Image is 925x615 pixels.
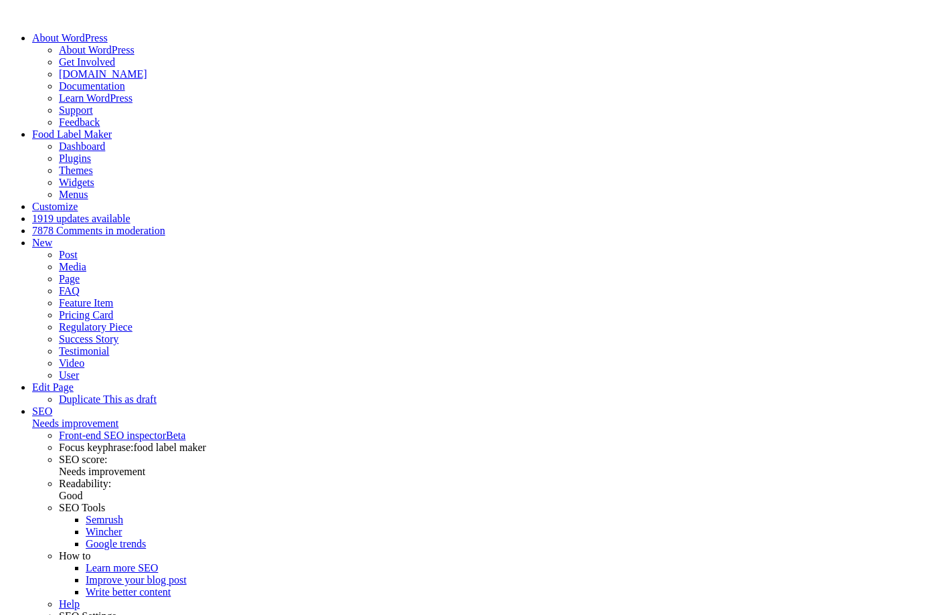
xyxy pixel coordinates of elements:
[32,237,52,248] span: New
[59,345,109,357] a: Testimonial
[59,321,133,333] a: Regulatory Piece
[59,153,91,164] a: Plugins
[59,285,80,296] a: FAQ
[86,526,122,537] a: Wincher
[59,80,125,92] a: Documentation
[166,430,185,441] span: Beta
[59,357,84,369] a: Video
[59,478,920,502] div: Readability:
[32,68,920,128] ul: About WordPress
[59,598,80,610] a: Help
[86,562,158,574] a: Learn more SEO
[59,104,93,116] a: Support
[32,213,43,224] span: 19
[32,249,920,381] ul: New
[43,225,165,236] span: 78 Comments in moderation
[59,442,920,454] div: Focus keyphrase:
[59,261,86,272] a: Media
[59,490,83,501] span: Good
[86,586,171,598] a: Write better content
[59,466,145,477] span: Needs improvement
[59,333,118,345] a: Success Story
[32,225,43,236] span: 78
[32,128,112,140] a: Food Label Maker
[32,201,78,212] a: Customize
[59,454,920,478] div: SEO score:
[59,550,920,562] div: How to
[59,92,133,104] a: Learn WordPress
[59,56,115,68] a: Get Involved
[59,189,88,200] a: Menus
[59,177,94,188] a: Widgets
[86,514,123,525] a: Semrush
[59,44,135,56] a: About WordPress
[32,141,920,165] ul: Food Label Maker
[32,418,920,430] div: Needs improvement
[32,418,118,429] span: Needs improvement
[59,393,157,405] a: Duplicate This as draft
[59,490,920,502] div: Good
[59,430,185,441] a: Front-end SEO inspector
[32,165,920,201] ul: Food Label Maker
[43,213,131,224] span: 19 updates available
[59,165,93,176] a: Themes
[59,249,78,260] a: Post
[59,502,920,514] div: SEO Tools
[59,68,147,80] a: [DOMAIN_NAME]
[32,381,74,393] a: Edit Page
[32,406,52,417] span: SEO
[59,466,920,478] div: Needs improvement
[59,369,79,381] a: User
[59,141,105,152] a: Dashboard
[59,116,100,128] a: Feedback
[59,297,113,309] a: Feature Item
[32,44,920,68] ul: About WordPress
[86,538,146,549] a: Google trends
[32,32,108,43] span: About WordPress
[59,309,113,321] a: Pricing Card
[59,273,80,284] a: Page
[86,574,187,586] a: Improve your blog post
[134,442,206,453] span: food label maker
